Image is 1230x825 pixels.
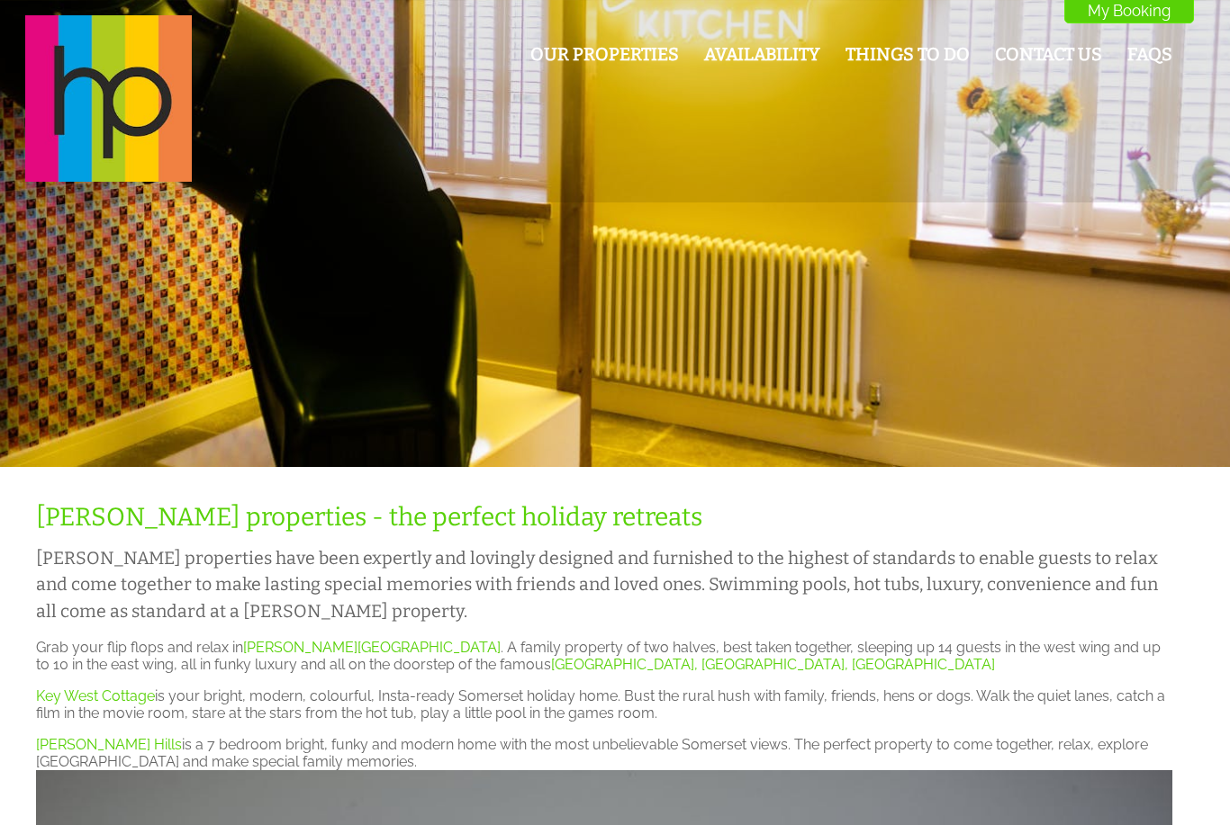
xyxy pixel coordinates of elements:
[846,44,970,65] a: Things To Do
[1127,44,1172,65] a: FAQs
[36,545,1172,624] h2: [PERSON_NAME] properties have been expertly and lovingly designed and furnished to the highest of...
[36,687,1172,722] p: is your bright, modern, colourful, Insta-ready Somerset holiday home. Bust the rural hush with fa...
[551,656,995,673] a: [GEOGRAPHIC_DATA], [GEOGRAPHIC_DATA], [GEOGRAPHIC_DATA]
[995,44,1102,65] a: Contact Us
[36,687,155,704] a: Key West Cottage
[704,44,820,65] a: Availability
[530,44,679,65] a: Our Properties
[36,639,1172,673] p: Grab your flip flops and relax in . A family property of two halves, best taken together, sleepin...
[36,736,182,753] a: [PERSON_NAME] Hills
[25,15,192,182] img: Halula Properties
[36,502,1172,532] h1: [PERSON_NAME] properties - the perfect holiday retreats
[243,639,501,656] a: [PERSON_NAME][GEOGRAPHIC_DATA]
